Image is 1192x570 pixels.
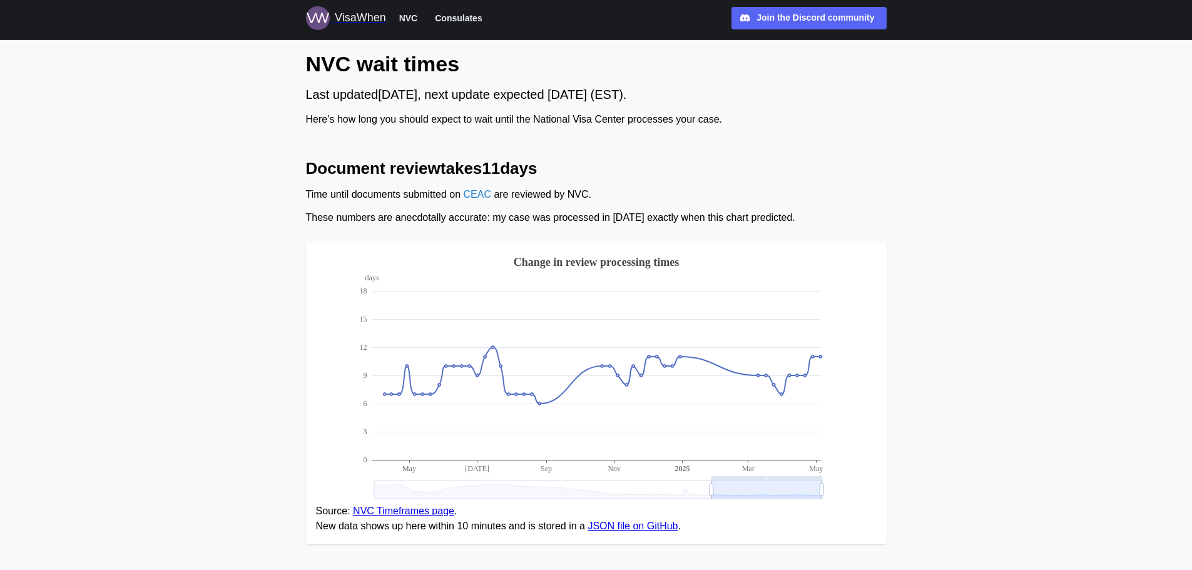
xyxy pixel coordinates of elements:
[513,256,678,268] text: Change in review processing times
[353,506,454,516] a: NVC Timeframes page
[465,464,489,473] text: [DATE]
[809,464,823,473] text: May
[429,10,487,26] button: Consulates
[306,112,887,128] div: Here’s how long you should expect to wait until the National Visa Center processes your case.
[588,521,678,531] a: JSON file on GitHub
[359,343,367,352] text: 12
[363,371,367,380] text: 9
[306,50,887,78] h1: NVC wait times
[335,9,386,27] div: VisaWhen
[608,464,621,473] text: Nov
[399,11,418,26] span: NVC
[363,399,367,408] text: 6
[463,189,491,200] a: CEAC
[306,6,330,30] img: Logo for VisaWhen
[306,210,887,226] div: These numbers are anecdotally accurate: my case was processed in [DATE] exactly when this chart p...
[756,11,874,25] div: Join the Discord community
[306,85,887,104] div: Last updated [DATE] , next update expected [DATE] (EST).
[306,187,887,203] div: Time until documents submitted on are reviewed by NVC.
[675,464,690,473] text: 2025
[365,273,379,282] text: days
[435,11,482,26] span: Consulates
[359,287,367,295] text: 18
[741,464,754,473] text: Mar
[363,427,367,436] text: 3
[306,6,386,30] a: Logo for VisaWhen VisaWhen
[731,7,887,29] a: Join the Discord community
[394,10,424,26] button: NVC
[359,315,367,323] text: 15
[306,158,887,180] h2: Document review takes 11 days
[541,464,552,473] text: Sep
[363,455,367,464] text: 0
[316,504,877,535] figcaption: Source: . New data shows up here within 10 minutes and is stored in a .
[402,464,415,473] text: May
